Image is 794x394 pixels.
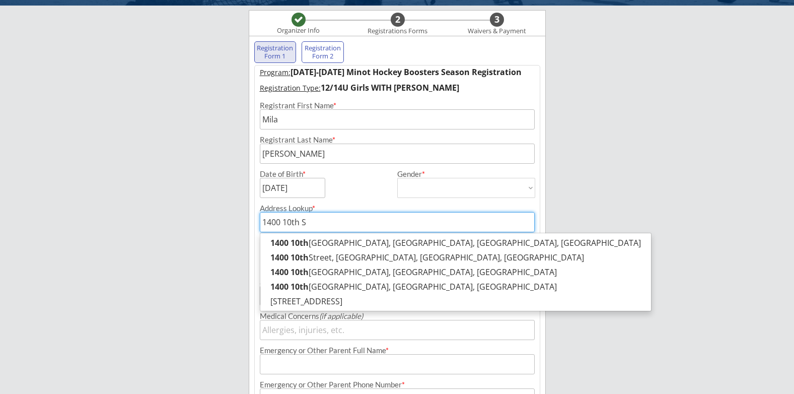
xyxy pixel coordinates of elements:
div: Registration Form 2 [304,44,341,60]
div: Organizer Info [271,27,326,35]
div: Emergency or Other Parent Full Name [260,347,535,354]
div: Medical Concerns [260,312,535,320]
p: Street, [GEOGRAPHIC_DATA], [GEOGRAPHIC_DATA], [GEOGRAPHIC_DATA] [260,250,651,265]
em: (if applicable) [319,311,363,320]
p: [GEOGRAPHIC_DATA], [GEOGRAPHIC_DATA], [GEOGRAPHIC_DATA], [GEOGRAPHIC_DATA] [260,236,651,250]
strong: [DATE]-[DATE] Minot Hockey Boosters Season Registration [291,67,522,78]
strong: 1400 10th [270,252,309,263]
div: Emergency or Other Parent Phone Number [260,381,535,388]
u: Registration Type: [260,83,321,93]
div: Registrations Forms [363,27,432,35]
strong: 1400 10th [270,281,309,292]
div: 2 [391,14,405,25]
p: [STREET_ADDRESS] [260,294,651,309]
p: [GEOGRAPHIC_DATA], [GEOGRAPHIC_DATA], [GEOGRAPHIC_DATA] [260,265,651,280]
div: Registration Form 1 [257,44,294,60]
div: Registrant Last Name [260,136,535,144]
div: 3 [490,14,504,25]
strong: 1400 10th [270,267,309,278]
div: Date of Birth [260,170,312,178]
input: Allergies, injuries, etc. [260,320,535,340]
strong: 1400 10th [270,237,309,248]
div: Registrant First Name [260,102,535,109]
u: Program: [260,68,291,77]
div: Gender [397,170,535,178]
strong: 12/14U Girls WITH [PERSON_NAME] [321,82,459,93]
div: Address Lookup [260,205,535,212]
p: [GEOGRAPHIC_DATA], [GEOGRAPHIC_DATA], [GEOGRAPHIC_DATA] [260,280,651,294]
input: Street, City, Province/State [260,212,535,232]
div: Waivers & Payment [462,27,532,35]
